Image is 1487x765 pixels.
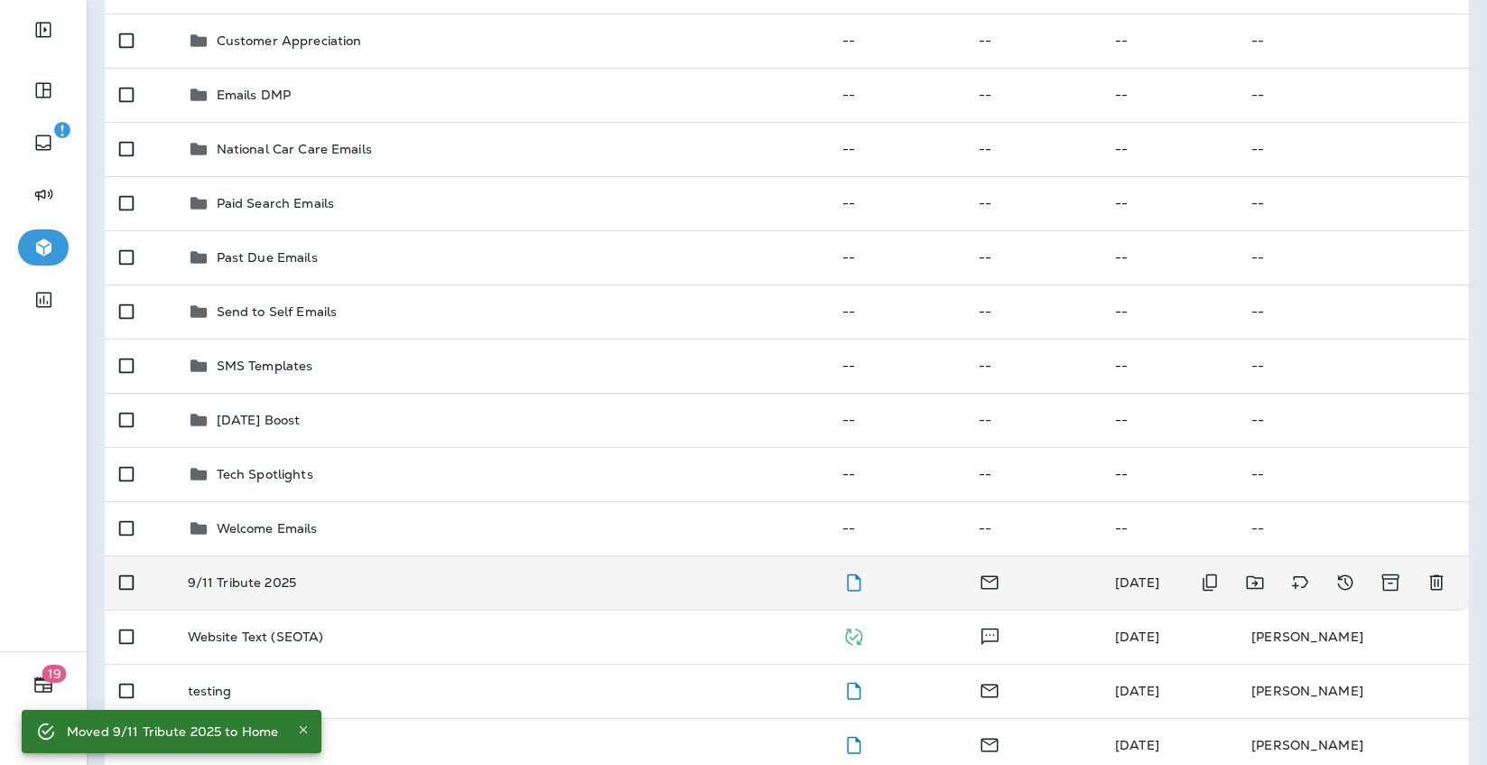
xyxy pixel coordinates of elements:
td: -- [1101,14,1237,68]
td: -- [1101,285,1237,339]
span: Email [979,573,1000,589]
span: Published [842,627,865,643]
span: Eluwa Monday [1115,737,1159,753]
td: -- [828,68,964,122]
td: -- [1237,447,1469,501]
td: -- [964,14,1101,68]
button: Expand Sidebar [18,12,69,48]
td: -- [828,447,964,501]
td: -- [964,393,1101,447]
p: [DATE] Boost [217,413,301,427]
button: View Changelog [1327,564,1363,601]
td: -- [964,339,1101,393]
td: -- [964,122,1101,176]
td: -- [1101,339,1237,393]
span: Email [979,735,1000,751]
span: Draft [842,735,865,751]
p: Paid Search Emails [217,196,335,210]
span: Draft [842,681,865,697]
td: -- [1101,230,1237,285]
div: Moved 9/11 Tribute 2025 to Home [67,715,278,748]
td: -- [964,501,1101,555]
span: Draft [842,573,865,589]
td: -- [828,176,964,230]
td: -- [1237,122,1469,176]
td: -- [1237,14,1469,68]
button: Close [293,719,314,741]
td: -- [1101,122,1237,176]
td: -- [1237,230,1469,285]
p: Send to Self Emails [217,304,338,319]
span: Email [979,681,1000,697]
span: Text [979,627,1001,643]
td: -- [1101,68,1237,122]
td: -- [1237,393,1469,447]
button: 19 [18,667,69,703]
span: Frank Carreno [1115,683,1159,699]
td: [PERSON_NAME] [1237,610,1469,664]
p: Customer Appreciation [217,33,362,48]
td: -- [964,68,1101,122]
button: Archive [1372,564,1409,601]
td: -- [1101,176,1237,230]
td: -- [828,230,964,285]
td: -- [1237,68,1469,122]
td: -- [828,393,964,447]
td: -- [1237,285,1469,339]
td: -- [1101,447,1237,501]
p: Past Due Emails [217,250,318,265]
button: Duplicate [1192,564,1228,601]
td: [PERSON_NAME] [1237,664,1469,718]
td: -- [1237,501,1469,555]
td: -- [828,285,964,339]
span: Julia Hauswirth [1115,574,1159,591]
button: Move to folder [1237,564,1273,601]
td: -- [964,176,1101,230]
p: Website Text (SEOTA) [188,630,324,644]
button: Delete [1418,564,1454,601]
td: -- [828,339,964,393]
td: -- [964,285,1101,339]
td: -- [1101,501,1237,555]
td: -- [828,122,964,176]
td: -- [828,14,964,68]
td: -- [1237,176,1469,230]
p: Tech Spotlights [217,467,313,481]
td: -- [1101,393,1237,447]
td: -- [964,447,1101,501]
p: Emails DMP [217,88,291,102]
td: -- [964,230,1101,285]
p: Welcome Emails [217,521,318,536]
p: testing [188,684,232,698]
td: -- [1237,339,1469,393]
p: National Car Care Emails [217,142,372,156]
p: SMS Templates [217,359,313,373]
td: -- [828,501,964,555]
span: Jared Rich [1115,629,1159,645]
span: 19 [42,665,67,683]
p: 9/11 Tribute 2025 [188,575,296,590]
button: Add tags [1282,564,1318,601]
